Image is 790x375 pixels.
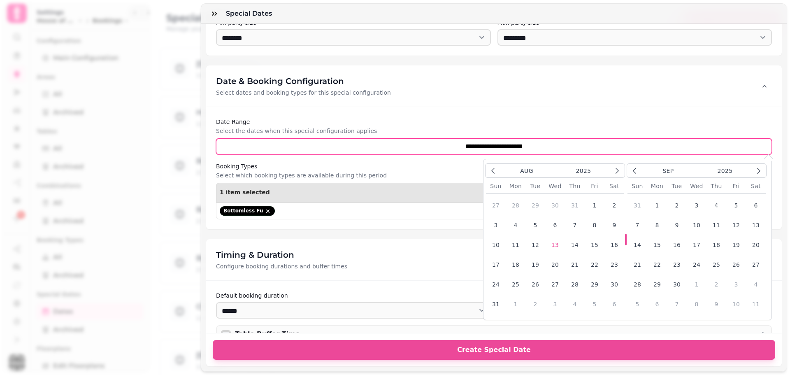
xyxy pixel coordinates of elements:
button: 8 [687,294,706,314]
button: 30 [667,275,687,294]
div: Wed [687,182,706,190]
button: Aug [500,167,554,175]
p: Configure booking durations and buffer times [216,262,347,270]
span: 1 item selected [220,189,270,196]
button: 15 [585,235,604,255]
button: 9 [706,294,726,314]
button: 19 [525,255,545,275]
button: 16 [604,235,624,255]
button: Sep [641,167,695,175]
button: 8 [647,215,667,235]
div: Sat [604,182,624,190]
button: 4 [565,294,585,314]
button: 1 [506,294,525,314]
button: 29 [647,275,667,294]
button: 2 [604,196,624,215]
div: Fri [585,182,604,190]
div: Tue [525,182,545,190]
button: 22 [585,255,604,275]
button: 29 [525,196,545,215]
button: 26 [726,255,746,275]
button: 11 [746,294,766,314]
h3: Timing & Duration [216,249,347,261]
button: 14 [565,235,585,255]
p: Select dates and booking types for this special configuration [216,89,391,97]
button: 28 [627,275,647,294]
button: 2 [525,294,545,314]
label: Date Range [216,117,772,127]
button: 10 [726,294,746,314]
button: 7 [565,215,585,235]
button: 23 [667,255,687,275]
button: 9 [604,215,624,235]
button: 24 [486,275,506,294]
button: 2 [667,196,687,215]
button: 25 [506,275,525,294]
button: 4 [746,275,766,294]
button: 31 [627,196,647,215]
div: Sat [746,182,766,190]
button: 30 [604,275,624,294]
button: 6 [604,294,624,314]
button: 21 [565,255,585,275]
button: 21 [627,255,647,275]
button: 5 [627,294,647,314]
button: 2025 [698,167,752,175]
div: Sun [486,182,506,190]
button: 12 [525,235,545,255]
button: 3 [687,196,706,215]
button: 14 [627,235,647,255]
div: Tue [667,182,687,190]
button: 3 [545,294,565,314]
button: 10 [687,215,706,235]
button: 8 [585,215,604,235]
button: 2025 [556,167,611,175]
button: 25 [706,255,726,275]
button: 9 [667,215,687,235]
button: 28 [506,196,525,215]
h3: Date & Booking Configuration [216,75,391,87]
button: 6 [746,196,766,215]
button: 1 [647,196,667,215]
button: 7 [627,215,647,235]
div: Thu [565,182,585,190]
button: 12 [726,215,746,235]
div: Thu [706,182,726,190]
button: 3 [726,275,746,294]
p: Select which booking types are available during this period [216,171,772,179]
button: 13 [545,235,565,255]
button: 5 [726,196,746,215]
div: Mon [506,182,525,190]
div: Mon [647,182,667,190]
label: Booking Types [216,161,772,171]
div: Bottomless Fu [220,206,275,216]
button: 17 [486,255,506,275]
button: 10 [486,235,506,255]
button: 1 item selected [216,183,772,203]
button: 26 [525,275,545,294]
button: 5 [585,294,604,314]
button: 1 [687,275,706,294]
button: 1 [585,196,604,215]
div: Wed [545,182,565,190]
button: 28 [565,275,585,294]
div: Sun [627,182,647,190]
button: 18 [506,255,525,275]
button: 4 [506,215,525,235]
button: Create Special Date [213,340,775,360]
button: 2 [706,275,726,294]
button: 6 [647,294,667,314]
button: 6 [545,215,565,235]
button: 30 [545,196,565,215]
button: 23 [604,255,624,275]
button: 31 [486,294,506,314]
div: Fri [726,182,746,190]
button: 27 [746,255,766,275]
button: 24 [687,255,706,275]
button: 22 [647,255,667,275]
button: 3 [486,215,506,235]
button: 17 [687,235,706,255]
button: 27 [545,275,565,294]
p: Select the dates when this special configuration applies [216,127,772,135]
div: Table Buffer Time [235,329,350,339]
